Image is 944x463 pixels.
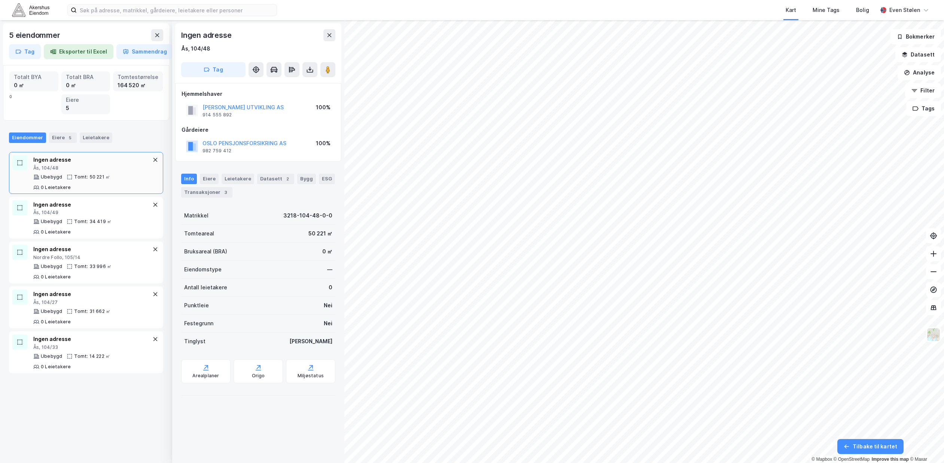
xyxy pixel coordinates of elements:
div: Info [181,174,197,184]
div: Ås, 104/33 [33,344,151,350]
div: Datasett [257,174,294,184]
div: Antall leietakere [184,283,227,292]
div: 5 eiendommer [9,29,62,41]
div: Ubebygd [41,264,62,269]
div: Arealplaner [192,373,219,379]
div: Festegrunn [184,319,213,328]
div: Bygg [297,174,316,184]
div: Tomtestørrelse [118,73,158,81]
div: Ingen adresse [33,290,151,299]
div: Even Stølen [889,6,920,15]
button: Datasett [895,47,941,62]
div: 0 ㎡ [66,81,106,89]
div: Ubebygd [41,353,62,359]
div: Leietakere [80,132,112,143]
div: 0 [329,283,332,292]
div: [PERSON_NAME] [289,337,332,346]
div: Leietakere [222,174,254,184]
div: Eiere [49,132,77,143]
div: 3218-104-48-0-0 [283,211,332,220]
div: 5 [66,104,106,112]
button: Tag [181,62,246,77]
button: Analyse [898,65,941,80]
div: Ingen adresse [33,245,151,254]
div: Tinglyst [184,337,205,346]
div: Punktleie [184,301,209,310]
div: Ingen adresse [33,155,151,164]
div: 100% [316,103,331,112]
div: 0 Leietakere [41,185,71,191]
div: 2 [284,175,291,183]
div: 0 ㎡ [322,247,332,256]
div: Tomteareal [184,229,214,238]
div: Bolig [856,6,869,15]
div: ESG [319,174,335,184]
div: Ingen adresse [33,200,151,209]
iframe: Chat Widget [907,427,944,463]
button: Tags [906,101,941,116]
div: Tomt: 34 419 ㎡ [74,219,112,225]
div: Tomt: 50 221 ㎡ [74,174,110,180]
div: Nordre Follo, 105/14 [33,255,151,261]
button: Bokmerker [890,29,941,44]
div: Totalt BYA [14,73,54,81]
div: Miljøstatus [298,373,324,379]
div: Ås, 104/48 [181,44,210,53]
div: 0 Leietakere [41,274,71,280]
div: Tomt: 14 222 ㎡ [74,353,110,359]
img: akershus-eiendom-logo.9091f326c980b4bce74ccdd9f866810c.svg [12,3,49,16]
img: Z [926,328,941,342]
div: Ubebygd [41,219,62,225]
button: Eksporter til Excel [44,44,113,59]
div: 0 [9,71,163,114]
div: Origo [252,373,265,379]
div: Eiendommer [9,132,46,143]
div: 3 [222,189,229,196]
div: Tomt: 31 662 ㎡ [74,308,110,314]
div: 100% [316,139,331,148]
div: Ås, 104/27 [33,299,151,305]
a: OpenStreetMap [834,457,870,462]
div: Hjemmelshaver [182,89,335,98]
button: Filter [905,83,941,98]
div: Kontrollprogram for chat [907,427,944,463]
a: Mapbox [811,457,832,462]
div: 0 Leietakere [41,229,71,235]
div: 50 221 ㎡ [308,229,332,238]
div: 982 759 412 [202,148,231,154]
div: 0 Leietakere [41,319,71,325]
div: Ingen adresse [181,29,233,41]
div: Ubebygd [41,174,62,180]
div: Tomt: 33 996 ㎡ [74,264,112,269]
div: Kart [786,6,796,15]
div: 0 Leietakere [41,364,71,370]
a: Improve this map [872,457,909,462]
div: 914 555 892 [202,112,232,118]
div: Nei [324,319,332,328]
div: Ingen adresse [33,335,151,344]
div: Transaksjoner [181,187,232,198]
div: Matrikkel [184,211,208,220]
div: 164 520 ㎡ [118,81,158,89]
div: Ås, 104/48 [33,165,151,171]
div: Ubebygd [41,308,62,314]
div: 5 [66,134,74,141]
div: Nei [324,301,332,310]
div: Eiere [200,174,219,184]
button: Sammendrag [116,44,173,59]
div: Eiendomstype [184,265,222,274]
button: Tilbake til kartet [837,439,904,454]
div: Mine Tags [813,6,840,15]
div: Gårdeiere [182,125,335,134]
button: Tag [9,44,41,59]
div: Eiere [66,96,106,104]
input: Søk på adresse, matrikkel, gårdeiere, leietakere eller personer [77,4,277,16]
div: Ås, 104/49 [33,210,151,216]
div: Totalt BRA [66,73,106,81]
div: Bruksareal (BRA) [184,247,227,256]
div: — [327,265,332,274]
div: 0 ㎡ [14,81,54,89]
